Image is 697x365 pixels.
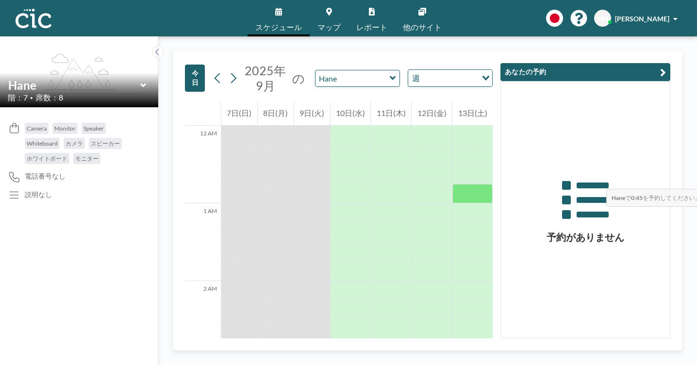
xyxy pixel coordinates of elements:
img: organization-logo [16,9,51,28]
button: あなたの予約 [500,63,670,81]
span: 2025年9月 [245,63,286,93]
div: 11日(木) [371,101,411,126]
b: 0:45 [631,194,643,201]
span: 週 [410,72,422,84]
div: 8日(月) [258,101,294,126]
b: Hane [612,194,625,201]
div: Search for option [408,70,492,86]
span: Monitor [54,125,76,132]
span: • [30,95,33,101]
span: 他のサイト [403,23,442,31]
div: 7日(日) [221,101,257,126]
span: モニター [75,155,99,162]
span: マップ [317,23,341,31]
div: 1 AM [185,203,221,281]
span: ホワイトボード [27,155,67,162]
span: Speaker [83,125,104,132]
span: Whiteboard [27,140,58,147]
div: 12日(金) [412,101,452,126]
span: スピーカー [91,140,120,147]
button: 今日 [185,65,205,92]
div: 説明なし [25,190,52,199]
span: 席数：8 [35,93,63,102]
span: MH [597,14,609,23]
input: Hane [8,78,140,92]
span: [PERSON_NAME] [615,15,669,23]
div: 13日(土) [452,101,493,126]
div: 10日(水) [331,101,371,126]
span: Camera [27,125,47,132]
span: の [292,71,305,86]
input: Search for option [423,72,476,84]
input: Hane [315,70,390,86]
div: 2 AM [185,281,221,359]
div: 12 AM [185,126,221,203]
span: 階：7 [8,93,28,102]
span: スケジュール [255,23,302,31]
div: 9日(火) [294,101,330,126]
span: カメラ [66,140,83,147]
span: レポート [356,23,387,31]
h3: 予約がありません [501,231,670,243]
span: 電話番号なし [25,172,66,181]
